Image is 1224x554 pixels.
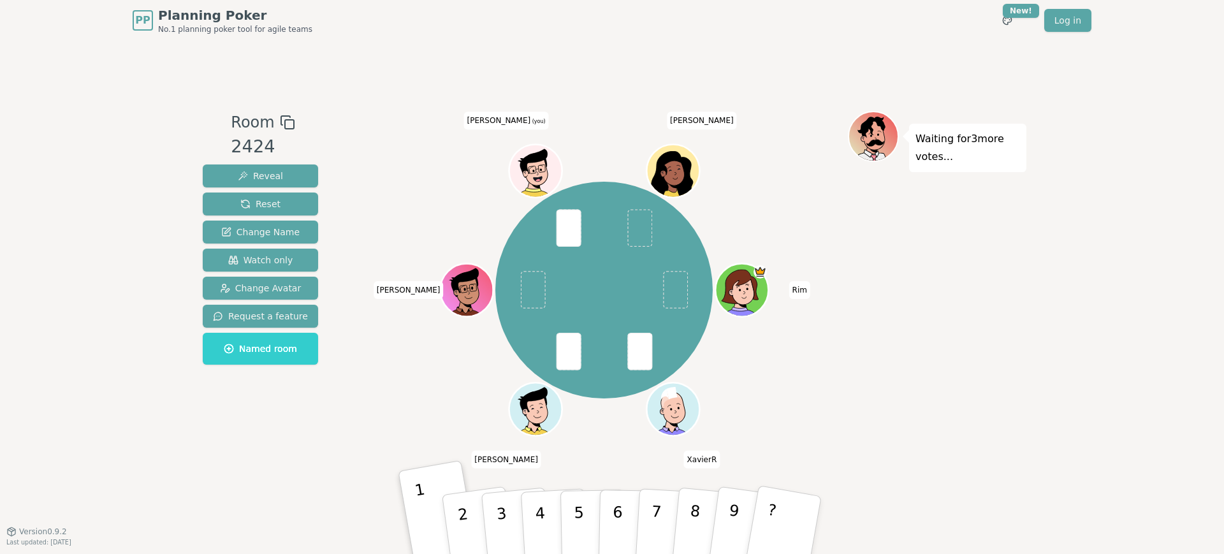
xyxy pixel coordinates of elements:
[203,305,318,328] button: Request a feature
[231,134,295,160] div: 2424
[135,13,150,28] span: PP
[220,282,302,295] span: Change Avatar
[231,111,274,134] span: Room
[530,119,546,124] span: (you)
[6,539,71,546] span: Last updated: [DATE]
[133,6,312,34] a: PPPlanning PokerNo.1 planning poker tool for agile teams
[414,481,435,550] p: 1
[240,198,280,210] span: Reset
[374,281,444,299] span: Click to change your name
[224,342,297,355] span: Named room
[228,254,293,266] span: Watch only
[996,9,1019,32] button: New!
[6,527,67,537] button: Version0.9.2
[511,146,560,196] button: Click to change your avatar
[158,24,312,34] span: No.1 planning poker tool for agile teams
[221,226,300,238] span: Change Name
[203,249,318,272] button: Watch only
[213,310,308,323] span: Request a feature
[471,450,541,468] span: Click to change your name
[754,265,767,279] span: Rim is the host
[915,130,1020,166] p: Waiting for 3 more votes...
[203,164,318,187] button: Reveal
[684,450,720,468] span: Click to change your name
[1003,4,1039,18] div: New!
[789,281,810,299] span: Click to change your name
[203,277,318,300] button: Change Avatar
[203,221,318,244] button: Change Name
[238,170,283,182] span: Reveal
[19,527,67,537] span: Version 0.9.2
[1044,9,1091,32] a: Log in
[667,112,737,129] span: Click to change your name
[203,333,318,365] button: Named room
[464,112,549,129] span: Click to change your name
[158,6,312,24] span: Planning Poker
[203,193,318,215] button: Reset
